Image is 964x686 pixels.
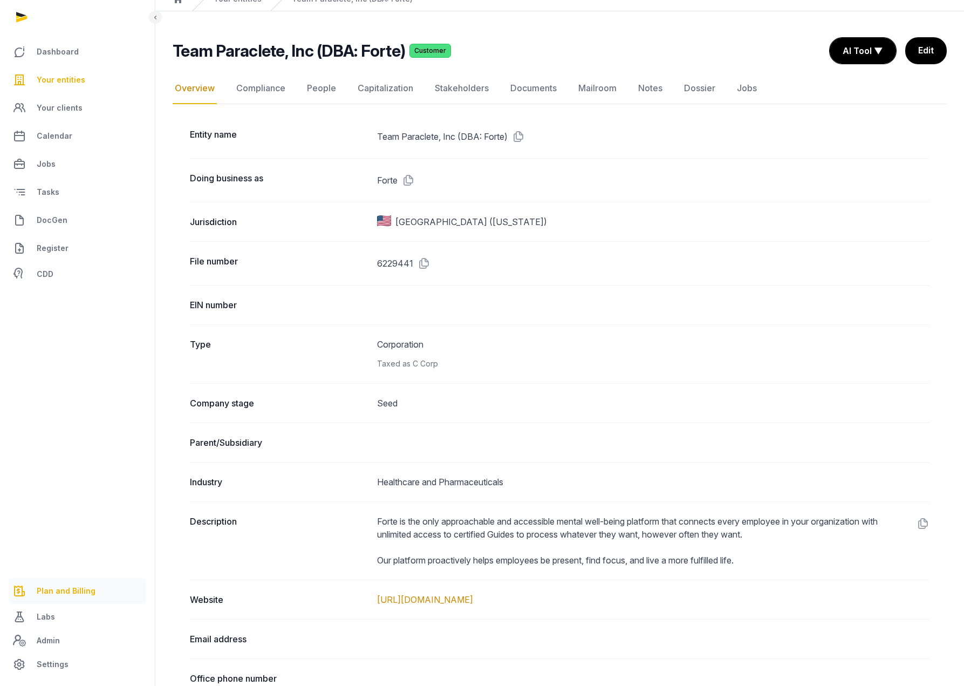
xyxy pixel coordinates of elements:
a: Stakeholders [433,73,491,104]
dd: Seed [377,397,929,410]
a: Dossier [682,73,717,104]
a: Dashboard [9,39,146,65]
dt: Industry [190,476,368,488]
span: Calendar [37,130,72,142]
a: People [305,73,338,104]
a: [URL][DOMAIN_NAME] [377,594,473,605]
a: Capitalization [355,73,415,104]
dd: Forte [377,172,929,189]
h2: Team Paraclete, Inc (DBA: Forte) [173,41,405,60]
button: AI Tool ▼ [830,38,896,64]
dt: Parent/Subsidiary [190,436,368,449]
a: Compliance [234,73,288,104]
a: Documents [508,73,559,104]
dt: Jurisdiction [190,215,368,228]
a: CDD [9,263,146,285]
a: Notes [636,73,665,104]
span: Dashboard [37,45,79,58]
div: Taxed as C Corp [377,357,929,370]
a: DocGen [9,207,146,233]
span: DocGen [37,214,67,227]
a: Mailroom [576,73,619,104]
a: Plan and Billing [9,578,146,604]
a: Jobs [9,151,146,177]
a: Tasks [9,179,146,205]
a: Jobs [735,73,759,104]
dt: Email address [190,633,368,646]
a: Labs [9,604,146,630]
span: Your entities [37,73,85,86]
dd: Healthcare and Pharmaceuticals [377,476,929,488]
a: Admin [9,630,146,651]
a: Your entities [9,67,146,93]
dt: File number [190,255,368,272]
a: Calendar [9,123,146,149]
dd: 6229441 [377,255,929,272]
dt: Doing business as [190,172,368,189]
dd: Forte is the only approachable and accessible mental well-being platform that connects every empl... [377,515,929,567]
span: Your clients [37,101,83,114]
span: CDD [37,268,53,281]
span: [GEOGRAPHIC_DATA] ([US_STATE]) [395,215,547,228]
a: Your clients [9,95,146,121]
nav: Tabs [173,73,947,104]
dt: Description [190,515,368,567]
a: Settings [9,651,146,677]
a: Register [9,235,146,261]
dt: Entity name [190,128,368,145]
span: Labs [37,610,55,623]
dd: Corporation [377,338,929,370]
a: Edit [905,37,947,64]
dt: Office phone number [190,672,368,685]
span: Plan and Billing [37,585,95,597]
a: Overview [173,73,217,104]
dt: Website [190,593,368,606]
span: Admin [37,634,60,647]
dt: Type [190,338,368,370]
span: Settings [37,658,69,671]
span: Register [37,242,69,255]
dd: Team Paraclete, Inc (DBA: Forte) [377,128,929,145]
dt: EIN number [190,298,368,311]
dt: Company stage [190,397,368,410]
span: Tasks [37,186,59,199]
span: Jobs [37,158,56,171]
span: Customer [409,44,451,58]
